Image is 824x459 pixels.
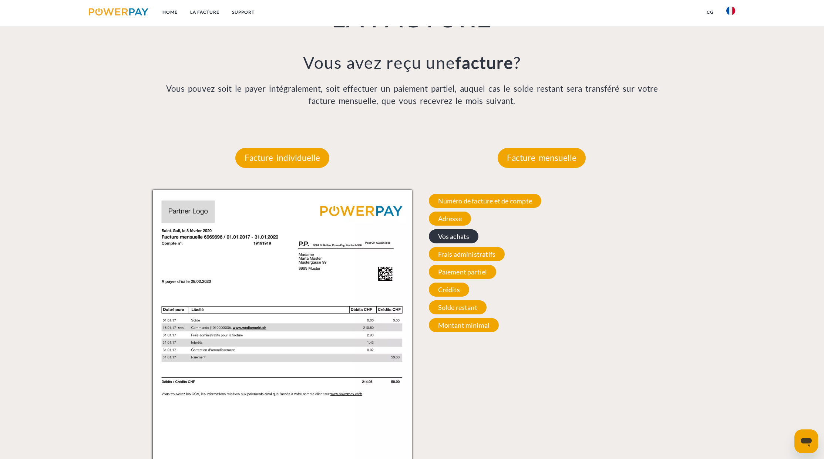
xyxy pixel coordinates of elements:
[429,194,541,208] span: Numéro de facture et de compte
[429,229,479,243] span: Vos achats
[184,6,226,19] a: LA FACTURE
[235,148,329,168] p: Facture individuelle
[794,429,818,453] iframe: Bouton de lancement de la fenêtre de messagerie
[429,247,505,261] span: Frais administratifs
[429,265,497,279] span: Paiement partiel
[153,52,672,73] h3: Vous avez reçu une ?
[429,318,499,332] span: Montant minimal
[429,212,471,226] span: Adresse
[700,6,720,19] a: CG
[455,53,514,72] b: facture
[226,6,261,19] a: Support
[89,8,148,16] img: logo-powerpay.svg
[498,148,586,168] p: Facture mensuelle
[429,283,469,297] span: Crédits
[429,300,487,314] span: Solde restant
[156,6,184,19] a: Home
[153,82,672,108] p: Vous pouvez soit le payer intégralement, soit effectuer un paiement partiel, auquel cas le solde ...
[726,6,735,15] img: fr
